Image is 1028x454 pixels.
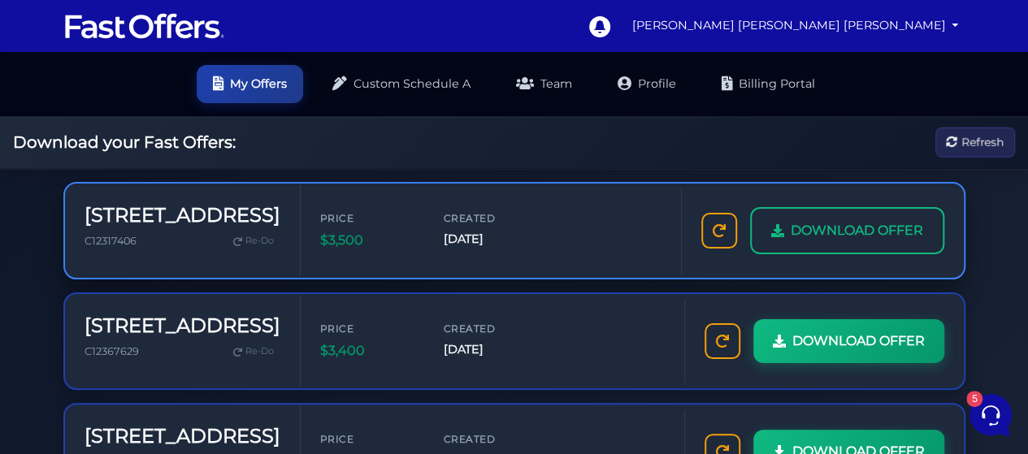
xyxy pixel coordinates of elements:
[49,327,76,342] p: Home
[113,305,213,342] button: 5Messages
[140,327,186,342] p: Messages
[245,234,274,249] span: Re-Do
[85,345,139,357] span: C12367629
[961,133,1004,151] span: Refresh
[966,391,1015,439] iframe: Customerly Messenger Launcher
[85,425,280,448] h3: [STREET_ADDRESS]
[626,10,965,41] a: [PERSON_NAME] [PERSON_NAME] [PERSON_NAME]
[500,65,588,103] a: Team
[245,344,274,359] span: Re-Do
[444,210,541,226] span: Created
[20,199,306,248] a: AuraI'm sorry you're having trouble with the forms. Here are a few tips that might help: Download...
[13,13,273,91] h2: Hello [DEMOGRAPHIC_DATA] 👋
[259,205,299,220] p: 3mo ago
[750,207,944,254] a: DOWNLOAD OFFER
[935,128,1015,158] button: Refresh
[13,305,113,342] button: Home
[26,254,299,287] button: Start a Conversation
[320,210,418,226] span: Price
[320,230,418,251] span: $3,500
[85,204,280,227] h3: [STREET_ADDRESS]
[792,331,925,352] span: DOWNLOAD OFFER
[13,132,236,152] h2: Download your Fast Offers:
[444,340,541,359] span: [DATE]
[320,340,418,361] span: $3,400
[68,162,249,179] p: You: nothing is working
[85,235,137,247] span: C12317406
[262,117,299,130] a: See all
[68,225,249,241] p: I'm sorry you're having trouble with the forms. Here are a few tips that might help: Download the...
[227,231,280,252] a: Re-Do
[252,327,273,342] p: Help
[791,220,923,241] span: DOWNLOAD OFFER
[259,143,299,158] p: 3mo ago
[26,117,132,130] span: Your Conversations
[212,305,312,342] button: Help
[26,207,59,240] img: dark
[227,341,280,362] a: Re-Do
[85,314,280,338] h3: [STREET_ADDRESS]
[705,65,831,103] a: Billing Portal
[26,145,59,177] img: dark
[444,230,541,249] span: [DATE]
[20,136,306,185] a: AuraYou:nothing is working3mo ago
[68,205,249,222] span: Aura
[753,319,944,363] a: DOWNLOAD OFFER
[444,431,541,447] span: Created
[320,431,418,447] span: Price
[444,321,541,336] span: Created
[68,143,249,159] span: Aura
[320,321,418,336] span: Price
[601,65,692,103] a: Profile
[163,303,174,314] span: 5
[316,65,487,103] a: Custom Schedule A
[117,264,228,277] span: Start a Conversation
[197,65,303,103] a: My Offers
